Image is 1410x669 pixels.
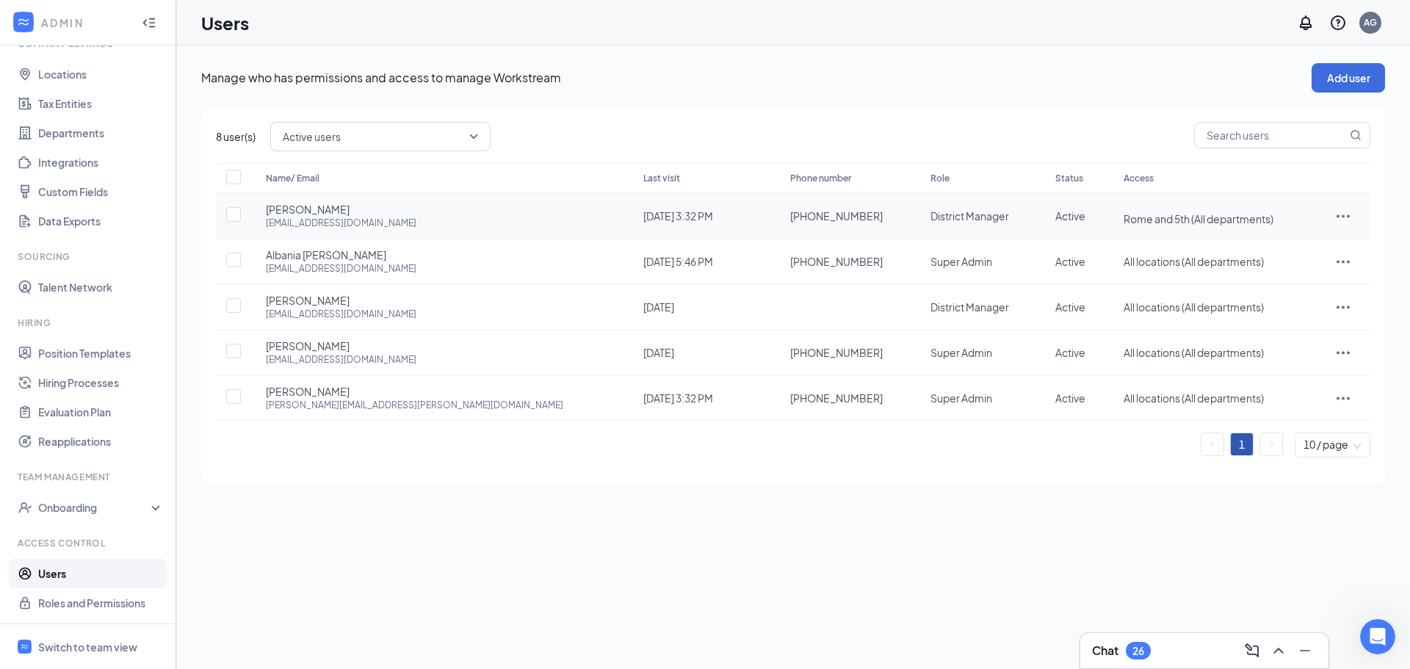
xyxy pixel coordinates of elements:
[1195,123,1347,148] input: Search users
[20,642,29,651] svg: WorkstreamLogo
[1334,298,1352,316] svg: ActionsIcon
[930,391,992,405] span: Super Admin
[266,308,416,320] div: [EMAIL_ADDRESS][DOMAIN_NAME]
[1267,639,1290,662] button: ChevronUp
[1124,300,1264,314] span: All locations (All departments)
[18,537,161,549] div: Access control
[266,353,416,366] div: [EMAIL_ADDRESS][DOMAIN_NAME]
[1208,440,1217,449] span: left
[216,129,256,145] span: 8 user(s)
[38,559,164,588] a: Users
[1334,253,1352,270] svg: ActionsIcon
[1243,642,1261,659] svg: ComposeMessage
[930,346,992,359] span: Super Admin
[38,427,164,456] a: Reapplications
[643,170,761,187] div: Last visit
[790,345,883,360] span: [PHONE_NUMBER]
[1329,14,1347,32] svg: QuestionInfo
[38,368,164,397] a: Hiring Processes
[1334,207,1352,225] svg: ActionsIcon
[643,209,713,223] span: [DATE] 3:32 PM
[1124,346,1264,359] span: All locations (All departments)
[38,89,164,118] a: Tax Entities
[1304,433,1362,457] span: 10 / page
[266,170,614,187] div: Name/ Email
[1240,639,1264,662] button: ComposeMessage
[1334,389,1352,407] svg: ActionsIcon
[790,209,883,223] span: [PHONE_NUMBER]
[1124,212,1273,225] span: Rome and 5th (All departments)
[38,177,164,206] a: Custom Fields
[38,118,164,148] a: Departments
[1260,433,1282,455] button: right
[142,15,156,30] svg: Collapse
[283,126,341,148] span: Active users
[266,217,416,229] div: [EMAIL_ADDRESS][DOMAIN_NAME]
[1270,642,1287,659] svg: ChevronUp
[38,59,164,89] a: Locations
[1364,16,1377,29] div: AG
[18,471,161,483] div: Team Management
[201,10,249,35] h1: Users
[1312,63,1385,93] button: Add user
[643,391,713,405] span: [DATE] 3:32 PM
[1092,643,1118,659] h3: Chat
[201,70,1312,86] p: Manage who has permissions and access to manage Workstream
[1132,645,1144,657] div: 26
[1109,163,1316,193] th: Access
[266,202,350,217] span: [PERSON_NAME]
[41,15,129,30] div: ADMIN
[16,15,31,29] svg: WorkstreamLogo
[38,272,164,302] a: Talent Network
[1201,433,1224,456] li: Previous Page
[1293,639,1317,662] button: Minimize
[38,206,164,236] a: Data Exports
[1296,642,1314,659] svg: Minimize
[790,254,883,269] span: [PHONE_NUMBER]
[1055,300,1085,314] span: Active
[1055,255,1085,268] span: Active
[38,148,164,177] a: Integrations
[1267,440,1276,449] span: right
[1231,433,1253,455] a: 1
[38,500,151,515] div: Onboarding
[38,588,164,618] a: Roles and Permissions
[1124,255,1264,268] span: All locations (All departments)
[643,255,713,268] span: [DATE] 5:46 PM
[1334,344,1352,361] svg: ActionsIcon
[266,399,563,411] div: [PERSON_NAME][EMAIL_ADDRESS][PERSON_NAME][DOMAIN_NAME]
[1055,209,1085,223] span: Active
[1055,346,1085,359] span: Active
[266,339,350,353] span: [PERSON_NAME]
[18,317,161,329] div: Hiring
[1230,433,1254,456] li: 1
[266,293,350,308] span: [PERSON_NAME]
[266,262,416,275] div: [EMAIL_ADDRESS][DOMAIN_NAME]
[1259,433,1283,456] li: Next Page
[643,300,674,314] span: [DATE]
[643,346,674,359] span: [DATE]
[1041,163,1109,193] th: Status
[1350,129,1362,141] svg: MagnifyingGlass
[1297,14,1315,32] svg: Notifications
[930,170,1026,187] div: Role
[1124,391,1264,405] span: All locations (All departments)
[790,391,883,405] span: [PHONE_NUMBER]
[38,339,164,368] a: Position Templates
[38,397,164,427] a: Evaluation Plan
[1055,391,1085,405] span: Active
[38,640,137,654] div: Switch to team view
[18,500,32,515] svg: UserCheck
[1360,619,1395,654] iframe: Intercom live chat
[1201,433,1223,455] button: left
[18,250,161,263] div: Sourcing
[266,247,386,262] span: Albania [PERSON_NAME]
[930,255,992,268] span: Super Admin
[930,300,1009,314] span: District Manager
[1295,433,1370,457] div: Page Size
[775,163,916,193] th: Phone number
[266,384,350,399] span: [PERSON_NAME]
[930,209,1009,223] span: District Manager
